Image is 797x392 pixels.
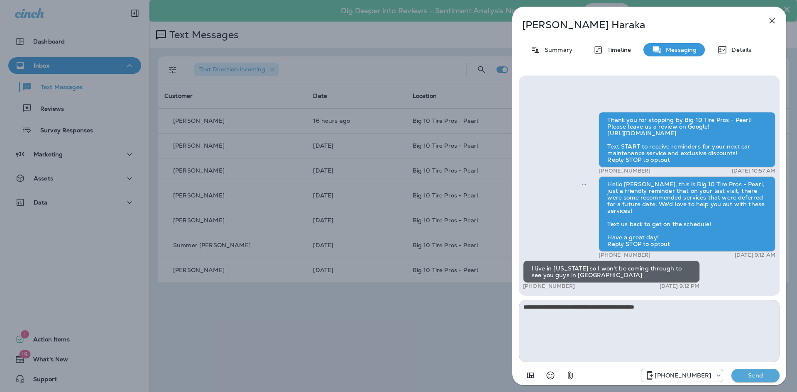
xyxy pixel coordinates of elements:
[599,168,650,174] p: [PHONE_NUMBER]
[727,46,751,53] p: Details
[522,19,749,31] p: [PERSON_NAME] Haraka
[542,367,559,384] button: Select an emoji
[540,46,572,53] p: Summary
[523,283,575,290] p: [PHONE_NUMBER]
[523,261,700,283] div: I live in [US_STATE] so I won't be coming through to see you guys in [GEOGRAPHIC_DATA]
[599,112,775,168] div: Thank you for stopping by Big 10 Tire Pros - Pearl! Please leave us a review on Google! [URL][DOM...
[731,369,780,382] button: Send
[522,367,539,384] button: Add in a premade template
[599,176,775,252] div: Hello [PERSON_NAME], this is Big 10 Tire Pros - Pearl, just a friendly reminder that on your last...
[738,372,773,379] p: Send
[582,180,586,187] span: Sent
[735,252,775,258] p: [DATE] 9:12 AM
[655,372,711,379] p: [PHONE_NUMBER]
[599,252,650,258] p: [PHONE_NUMBER]
[660,283,700,290] p: [DATE] 9:12 PM
[732,168,775,174] p: [DATE] 10:57 AM
[662,46,697,53] p: Messaging
[603,46,631,53] p: Timeline
[641,370,723,380] div: +1 (601) 647-4599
